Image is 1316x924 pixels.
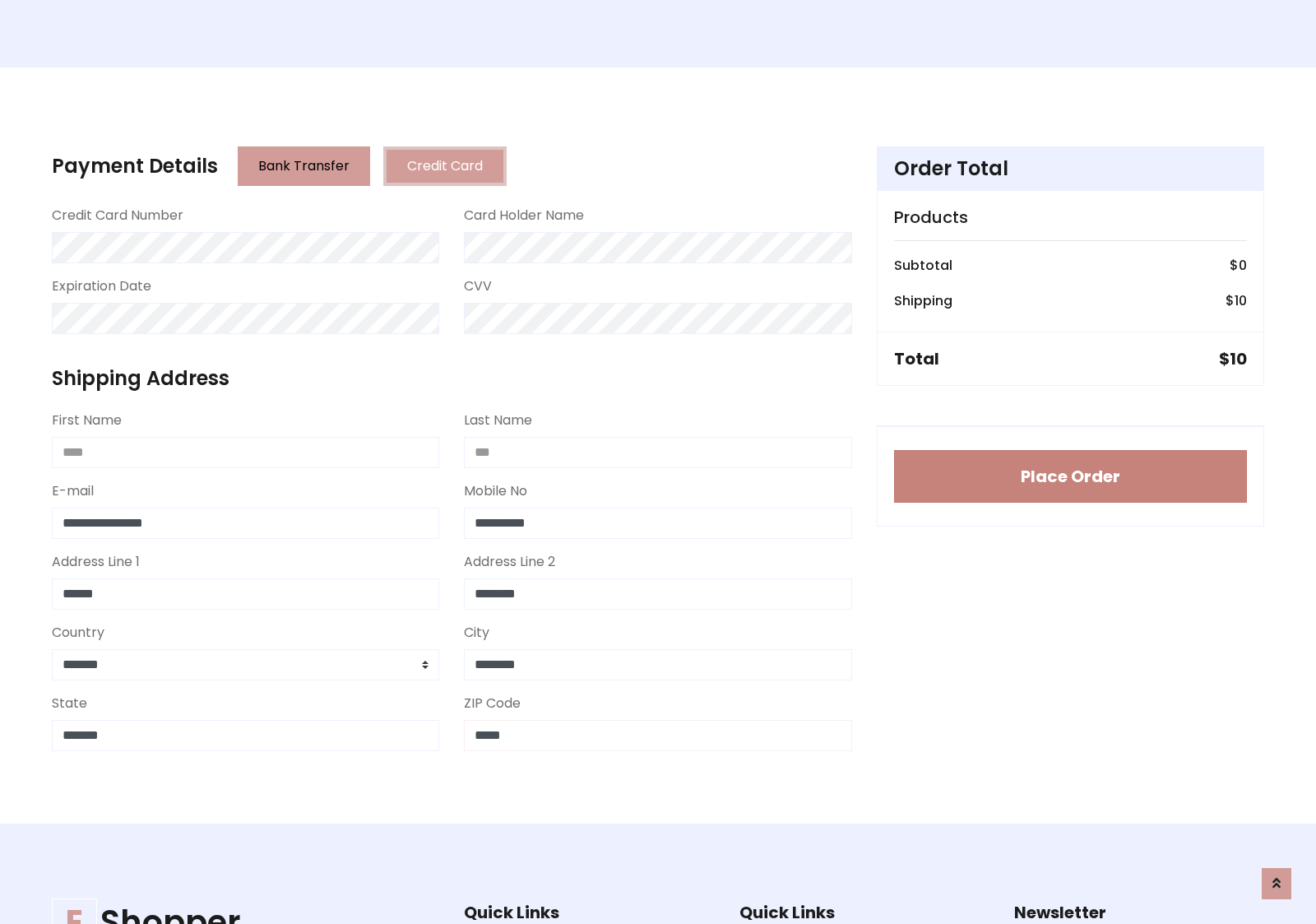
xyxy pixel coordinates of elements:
button: Place Order [894,450,1247,503]
h4: Payment Details [52,155,218,179]
h6: $ [1226,293,1247,309]
label: Last Name [464,411,532,430]
button: Credit Card [383,146,507,186]
h5: Newsletter [1014,903,1264,922]
label: Expiration Date [52,276,151,296]
h6: Subtotal [894,258,952,273]
label: Card Holder Name [464,206,584,225]
h6: $ [1230,258,1247,273]
h5: Quick Links [739,903,989,922]
label: State [52,694,87,713]
label: ZIP Code [464,694,521,713]
h4: Order Total [894,157,1247,181]
h5: Total [894,349,939,369]
span: 0 [1239,256,1247,275]
h5: Quick Links [464,903,714,922]
h5: Products [894,207,1247,227]
label: Credit Card Number [52,206,183,225]
label: Address Line 2 [464,552,555,572]
label: Mobile No [464,481,527,501]
label: CVV [464,276,492,296]
span: 10 [1230,347,1247,370]
label: First Name [52,411,122,430]
label: City [464,623,489,643]
span: 10 [1235,291,1247,310]
label: Country [52,623,104,643]
label: Address Line 1 [52,552,140,572]
label: E-mail [52,481,94,501]
button: Bank Transfer [238,146,370,186]
h5: $ [1219,349,1247,369]
h6: Shipping [894,293,952,309]
h4: Shipping Address [52,367,852,391]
